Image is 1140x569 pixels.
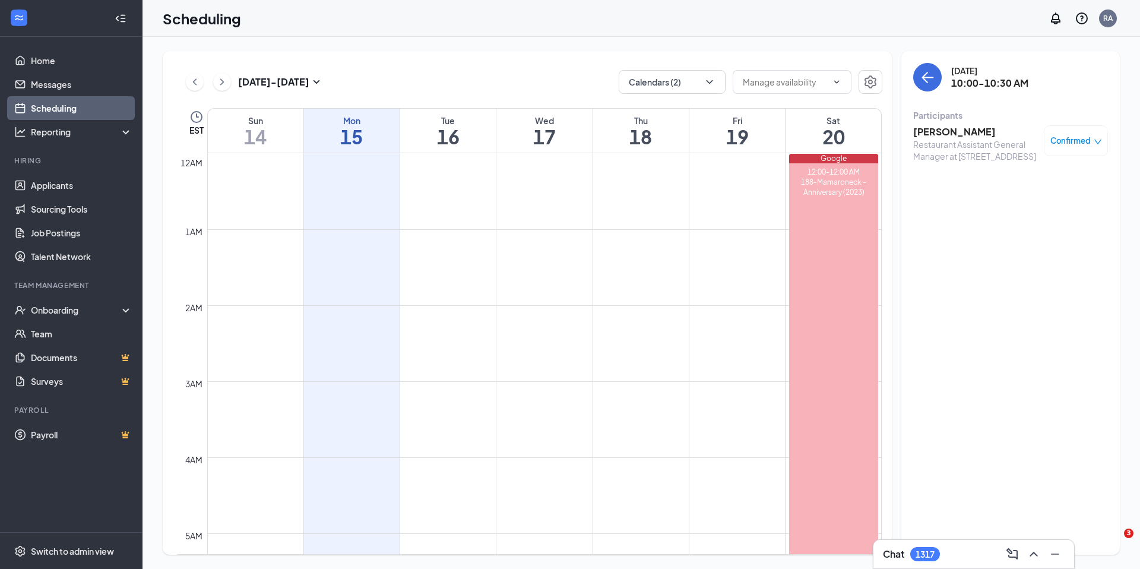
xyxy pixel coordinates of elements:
[309,75,324,89] svg: SmallChevronDown
[1100,529,1128,557] iframe: Intercom live chat
[208,109,303,153] a: September 14, 2025
[304,127,400,147] h1: 15
[31,72,132,96] a: Messages
[883,548,904,561] h3: Chat
[208,115,303,127] div: Sun
[863,75,878,89] svg: Settings
[14,156,130,166] div: Hiring
[786,115,881,127] div: Sat
[593,127,689,147] h1: 18
[31,221,132,245] a: Job Postings
[14,126,26,138] svg: Analysis
[189,124,204,136] span: EST
[189,75,201,89] svg: ChevronLeft
[14,280,130,290] div: Team Management
[183,529,205,542] div: 5am
[31,126,133,138] div: Reporting
[115,12,126,24] svg: Collapse
[859,70,882,94] button: Settings
[704,76,715,88] svg: ChevronDown
[913,63,942,91] button: back-button
[1024,545,1043,564] button: ChevronUp
[163,8,241,29] h1: Scheduling
[183,377,205,390] div: 3am
[1075,11,1089,26] svg: QuestionInfo
[304,115,400,127] div: Mon
[689,109,785,153] a: September 19, 2025
[789,154,878,163] div: Google
[1003,545,1022,564] button: ComposeMessage
[400,127,496,147] h1: 16
[1048,547,1062,561] svg: Minimize
[183,301,205,314] div: 2am
[31,545,114,557] div: Switch to admin view
[951,65,1028,77] div: [DATE]
[14,304,26,316] svg: UserCheck
[31,197,132,221] a: Sourcing Tools
[31,304,122,316] div: Onboarding
[593,109,689,153] a: September 18, 2025
[916,549,935,559] div: 1317
[304,109,400,153] a: September 15, 2025
[31,96,132,120] a: Scheduling
[951,77,1028,90] h3: 10:00-10:30 AM
[496,109,592,153] a: September 17, 2025
[496,115,592,127] div: Wed
[1050,135,1091,147] span: Confirmed
[789,167,878,177] div: 12:00-12:00 AM
[14,545,26,557] svg: Settings
[31,322,132,346] a: Team
[1046,545,1065,564] button: Minimize
[920,70,935,84] svg: ArrowLeft
[213,73,231,91] button: ChevronRight
[400,115,496,127] div: Tue
[13,12,25,24] svg: WorkstreamLogo
[14,405,130,415] div: Payroll
[31,245,132,268] a: Talent Network
[208,127,303,147] h1: 14
[1094,138,1102,146] span: down
[400,109,496,153] a: September 16, 2025
[31,49,132,72] a: Home
[743,75,827,88] input: Manage availability
[1124,529,1133,538] span: 3
[178,156,205,169] div: 12am
[832,77,841,87] svg: ChevronDown
[786,127,881,147] h1: 20
[1005,547,1019,561] svg: ComposeMessage
[183,225,205,238] div: 1am
[786,109,881,153] a: September 20, 2025
[189,110,204,124] svg: Clock
[1027,547,1041,561] svg: ChevronUp
[689,127,785,147] h1: 19
[216,75,228,89] svg: ChevronRight
[31,346,132,369] a: DocumentsCrown
[31,369,132,393] a: SurveysCrown
[238,75,309,88] h3: [DATE] - [DATE]
[31,173,132,197] a: Applicants
[789,177,878,197] div: 188-Mamaroneck - Anniversary (2023)
[1103,13,1113,23] div: RA
[183,453,205,466] div: 4am
[913,138,1038,162] div: Restaurant Assistant General Manager at [STREET_ADDRESS]
[913,109,1108,121] div: Participants
[1049,11,1063,26] svg: Notifications
[619,70,726,94] button: Calendars (2)ChevronDown
[496,127,592,147] h1: 17
[913,125,1038,138] h3: [PERSON_NAME]
[689,115,785,127] div: Fri
[31,423,132,447] a: PayrollCrown
[186,73,204,91] button: ChevronLeft
[593,115,689,127] div: Thu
